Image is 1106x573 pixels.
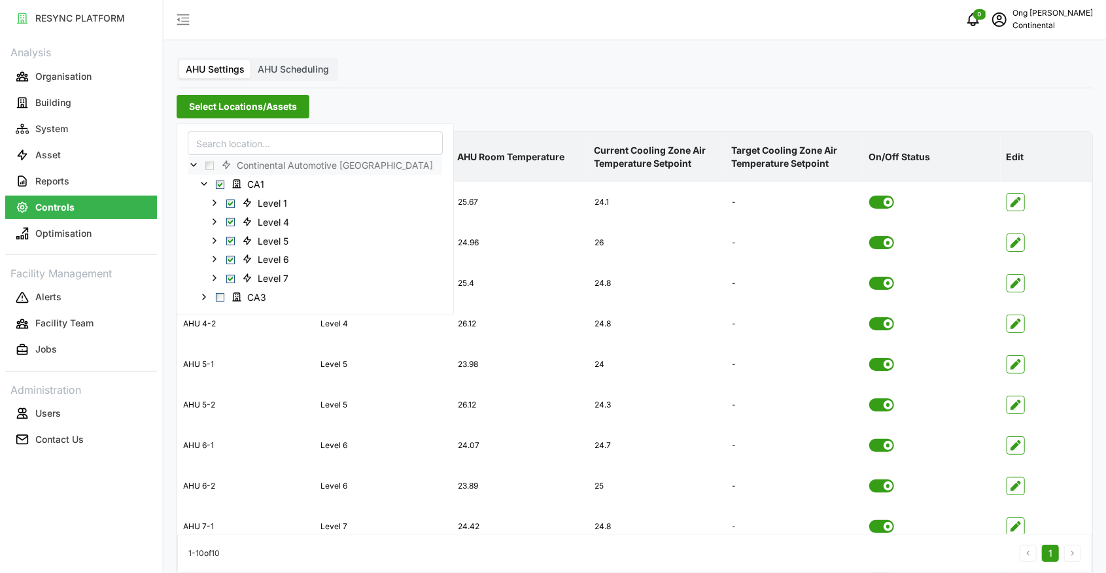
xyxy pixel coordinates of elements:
span: AHU Settings [186,63,245,75]
button: Optimisation [5,222,157,245]
span: Select Continental Automotive Singapore [205,162,214,170]
span: Continental Automotive Singapore [216,158,442,173]
span: Level 6 [258,254,289,267]
button: Building [5,91,157,114]
button: Users [5,402,157,425]
div: - [727,186,863,218]
span: CA1 [226,177,273,192]
p: Asset [35,148,61,162]
div: - [727,470,863,502]
span: Level 1 [258,197,287,210]
div: Level 6 [315,470,451,502]
div: AHU 6-1 [178,430,314,462]
div: AHU 5-2 [178,389,314,421]
div: - [727,308,863,340]
a: Facility Team [5,311,157,337]
div: - [727,430,863,462]
div: 25.67 [453,186,589,218]
div: 24.1 [590,186,726,218]
div: - [727,511,863,543]
div: 24.7 [590,430,726,462]
p: Alerts [35,290,61,304]
button: Asset [5,143,157,167]
p: Organisation [35,70,92,83]
p: Users [35,407,61,420]
div: 24.8 [590,308,726,340]
p: Target Cooling Zone Air Temperature Setpoint [729,133,861,181]
button: Reports [5,169,157,193]
div: Select Locations/Assets [177,123,454,315]
span: Level 1 [237,195,296,211]
p: 1 - 10 of 10 [188,547,220,560]
span: Select CA3 [216,294,224,302]
span: Select CA1 [216,181,224,189]
div: 24.42 [453,511,589,543]
div: 24 [590,349,726,381]
button: 1 [1042,545,1059,562]
div: AHU 5-1 [178,349,314,381]
a: Building [5,90,157,116]
div: 24.96 [453,227,589,259]
button: Alerts [5,286,157,309]
span: CA3 [226,289,275,305]
button: schedule [986,7,1012,33]
button: Jobs [5,338,157,362]
p: Ong [PERSON_NAME] [1012,7,1093,20]
a: Organisation [5,63,157,90]
a: Alerts [5,285,157,311]
p: Building [35,96,71,109]
button: RESYNC PLATFORM [5,7,157,30]
span: Select Level 5 [226,237,235,245]
div: AHU 4-2 [178,308,314,340]
div: - [727,268,863,300]
div: AHU 6-2 [178,470,314,502]
p: RESYNC PLATFORM [35,12,125,25]
span: CA1 [247,179,264,192]
p: Reports [35,175,69,188]
a: RESYNC PLATFORM [5,5,157,31]
span: CA3 [247,291,266,304]
a: System [5,116,157,142]
div: - [727,389,863,421]
div: 25 [590,470,726,502]
span: Level 7 [237,270,298,286]
span: Select Level 1 [226,200,235,208]
a: Asset [5,142,157,168]
div: 24.3 [590,389,726,421]
button: Organisation [5,65,157,88]
button: Facility Team [5,312,157,336]
span: Level 4 [258,216,289,229]
span: Level 6 [237,252,298,268]
p: Edit [1003,140,1090,174]
span: Level 4 [237,214,298,230]
p: Current Cooling Zone Air Temperature Setpoint [592,133,724,181]
div: 24.8 [590,268,726,300]
div: - [727,349,863,381]
p: Optimisation [35,227,92,240]
div: - [727,227,863,259]
p: Jobs [35,343,57,356]
span: Select Level 7 [226,275,235,283]
a: Jobs [5,337,157,363]
div: 26.12 [453,389,589,421]
span: Select Locations/Assets [189,95,297,118]
p: Administration [5,379,157,398]
button: System [5,117,157,141]
div: 23.98 [453,349,589,381]
span: Select Level 6 [226,256,235,264]
div: 24.07 [453,430,589,462]
a: Contact Us [5,426,157,453]
p: Facility Team [35,317,94,330]
a: Users [5,400,157,426]
p: On/Off Status [866,140,998,174]
p: Facility Management [5,263,157,282]
div: 24.8 [590,511,726,543]
a: Reports [5,168,157,194]
div: Level 7 [315,511,451,543]
button: Controls [5,196,157,219]
p: Analysis [5,42,157,61]
button: Contact Us [5,428,157,451]
p: Contact Us [35,433,84,446]
p: AHU Room Temperature [455,140,587,174]
p: Controls [35,201,75,214]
